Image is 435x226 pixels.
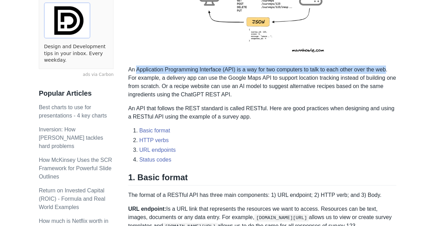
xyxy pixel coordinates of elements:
img: ads via Carbon [44,2,90,38]
a: Return on Invested Capital (ROIC) - Formula and Real World Examples [39,188,105,210]
p: The format of a RESTful API has three main components: 1) URL endpoint; 2) HTTP verb; and 3) Body. [128,191,396,199]
a: How McKinsey Uses the SCR Framework for Powerful Slide Outlines [39,157,112,180]
strong: URL endpoint: [128,206,166,212]
a: Best charts to use for presentations - 4 key charts [39,104,107,119]
h2: 1. Basic format [128,172,396,185]
a: Basic format [139,128,170,133]
h3: Popular Articles [39,89,114,98]
a: Status codes [139,157,171,163]
a: HTTP verbs [139,137,169,143]
a: URL endpoints [139,147,175,153]
p: An Application Programming Interface (API) is a way for two computers to talk to each other over ... [128,66,396,99]
code: [DOMAIN_NAME][URL] [254,214,309,221]
a: Design and Development tips in your inbox. Every weekday. [44,43,108,64]
a: ads via Carbon [39,72,114,78]
a: Inversion: How [PERSON_NAME] tackles hard problems [39,127,103,149]
p: An API that follows the REST standard is called RESTful. Here are good practices when designing a... [128,104,396,121]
